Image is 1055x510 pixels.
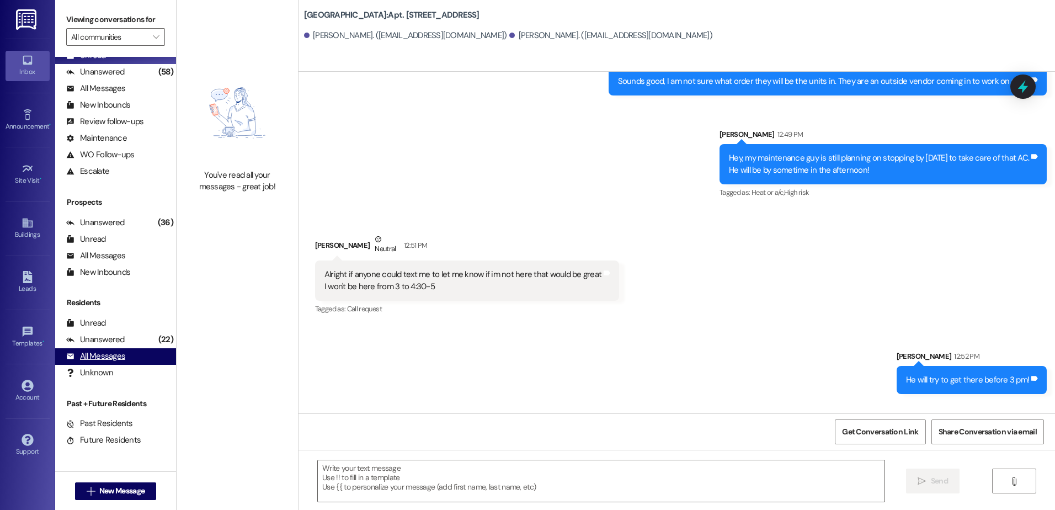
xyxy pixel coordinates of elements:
img: ResiDesk Logo [16,9,39,30]
span: • [40,175,41,183]
button: Get Conversation Link [835,419,925,444]
span: Heat or a/c , [752,188,784,197]
div: Unanswered [66,66,125,78]
div: You've read all your messages - great job! [189,169,286,193]
div: Tagged as: [720,184,1047,200]
a: Buildings [6,214,50,243]
div: He will try to get there before 3 pm! [906,374,1029,386]
div: (58) [156,63,176,81]
a: Leads [6,268,50,297]
span: Share Conversation via email [939,426,1037,438]
button: New Message [75,482,157,500]
span: New Message [99,485,145,497]
div: WO Follow-ups [66,149,134,161]
div: All Messages [66,350,125,362]
button: Share Conversation via email [931,419,1044,444]
div: [PERSON_NAME] [720,129,1047,144]
div: [PERSON_NAME] [897,350,1047,366]
div: Tagged as: [315,301,619,317]
label: Viewing conversations for [66,11,165,28]
b: [GEOGRAPHIC_DATA]: Apt. [STREET_ADDRESS] [304,9,479,21]
div: Unread [66,317,106,329]
div: Maintenance [66,132,127,144]
div: Past Residents [66,418,133,429]
input: All communities [71,28,147,46]
div: Alright if anyone could text me to let me know if im not here that would be great I won't be here... [324,269,601,293]
span: Send [931,475,948,487]
i:  [153,33,159,41]
img: empty-state [189,62,286,164]
span: High risk [784,188,809,197]
div: Review follow-ups [66,116,143,127]
div: Unanswered [66,334,125,346]
div: Sounds good, I am not sure what order they will be the units in. They are an outside vendor comin... [618,76,1030,87]
div: Neutral [372,233,398,257]
span: Get Conversation Link [842,426,918,438]
i:  [1010,477,1018,486]
a: Inbox [6,51,50,81]
button: Send [906,469,960,493]
div: Residents [55,297,176,309]
div: (36) [155,214,176,231]
a: Site Visit • [6,160,50,189]
div: Past + Future Residents [55,398,176,410]
div: All Messages [66,83,125,94]
div: Hey, my maintenance guy is still planning on stopping by [DATE] to take care of that AC. He will ... [729,152,1029,176]
div: New Inbounds [66,267,130,278]
div: 12:49 PM [775,129,803,140]
div: Future Residents [66,434,141,446]
div: Escalate [66,166,109,177]
span: • [49,121,51,129]
div: 12:52 PM [951,350,979,362]
a: Support [6,431,50,460]
div: New Inbounds [66,99,130,111]
div: [PERSON_NAME]. ([EMAIL_ADDRESS][DOMAIN_NAME]) [304,30,507,41]
div: Unread [66,233,106,245]
span: • [42,338,44,346]
div: Unknown [66,367,113,379]
i:  [918,477,926,486]
div: [PERSON_NAME] [315,233,619,261]
div: [PERSON_NAME]. ([EMAIL_ADDRESS][DOMAIN_NAME]) [509,30,712,41]
div: Unanswered [66,217,125,229]
div: (22) [156,331,176,348]
a: Account [6,376,50,406]
a: Templates • [6,322,50,352]
div: Prospects [55,196,176,208]
i:  [87,487,95,496]
div: All Messages [66,250,125,262]
div: 12:51 PM [401,240,428,251]
span: Call request [347,304,382,314]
